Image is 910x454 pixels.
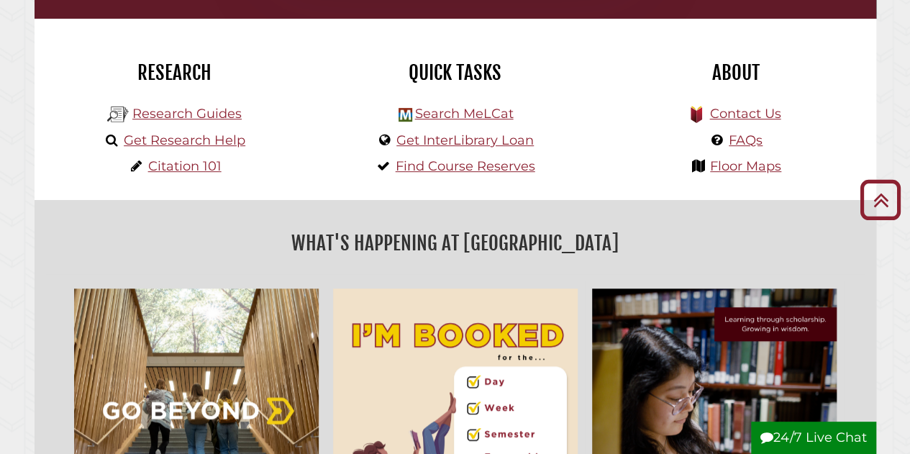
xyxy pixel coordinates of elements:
[396,158,535,174] a: Find Course Reserves
[709,106,781,122] a: Contact Us
[132,106,242,122] a: Research Guides
[399,108,412,122] img: Hekman Library Logo
[107,104,129,125] img: Hekman Library Logo
[124,132,245,148] a: Get Research Help
[710,158,781,174] a: Floor Maps
[414,106,513,122] a: Search MeLCat
[45,60,304,85] h2: Research
[326,60,585,85] h2: Quick Tasks
[729,132,763,148] a: FAQs
[396,132,534,148] a: Get InterLibrary Loan
[45,227,865,260] h2: What's Happening at [GEOGRAPHIC_DATA]
[855,188,906,212] a: Back to Top
[148,158,222,174] a: Citation 101
[606,60,865,85] h2: About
